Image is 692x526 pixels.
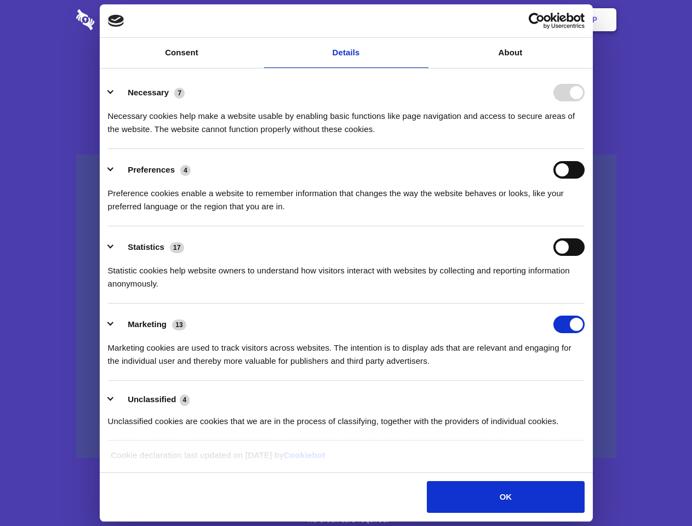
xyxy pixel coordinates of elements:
a: Login [497,3,545,37]
div: Preference cookies enable a website to remember information that changes the way the website beha... [108,179,585,213]
label: Preferences [128,165,175,174]
button: Statistics (17) [108,238,191,256]
span: 17 [170,242,184,253]
button: Unclassified (4) [108,393,197,407]
div: Statistic cookies help website owners to understand how visitors interact with websites by collec... [108,256,585,290]
label: Necessary [128,88,169,97]
iframe: Drift Widget Chat Controller [637,471,679,513]
a: Contact [444,3,495,37]
button: OK [427,481,584,513]
a: About [428,38,593,68]
a: Pricing [322,3,369,37]
div: Cookie declaration last updated on [DATE] by [102,449,590,470]
img: logo-wordmark-white-trans-d4663122ce5f474addd5e946df7df03e33cb6a1c49d2221995e7729f52c070b2.svg [76,9,170,30]
button: Marketing (13) [108,316,193,333]
span: 4 [180,165,191,176]
a: Consent [100,38,264,68]
span: 13 [172,319,186,330]
a: Wistia video thumbnail [76,155,616,459]
h4: Auto-redaction of sensitive data, encrypted data sharing and self-destructing private chats. Shar... [76,100,616,136]
h1: Eliminate Slack Data Loss. [76,49,616,89]
label: Statistics [128,242,164,251]
div: Marketing cookies are used to track visitors across websites. The intention is to display ads tha... [108,333,585,368]
div: Unclassified cookies are cookies that we are in the process of classifying, together with the pro... [108,407,585,428]
img: logo [108,15,124,27]
label: Marketing [128,319,167,329]
span: 7 [174,88,185,99]
button: Necessary (7) [108,84,192,101]
span: 4 [180,395,190,405]
a: Usercentrics Cookiebot - opens in a new window [489,13,585,29]
a: Cookiebot [284,450,325,460]
button: Preferences (4) [108,161,198,179]
div: Necessary cookies help make a website usable by enabling basic functions like page navigation and... [108,101,585,136]
a: Details [264,38,428,68]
